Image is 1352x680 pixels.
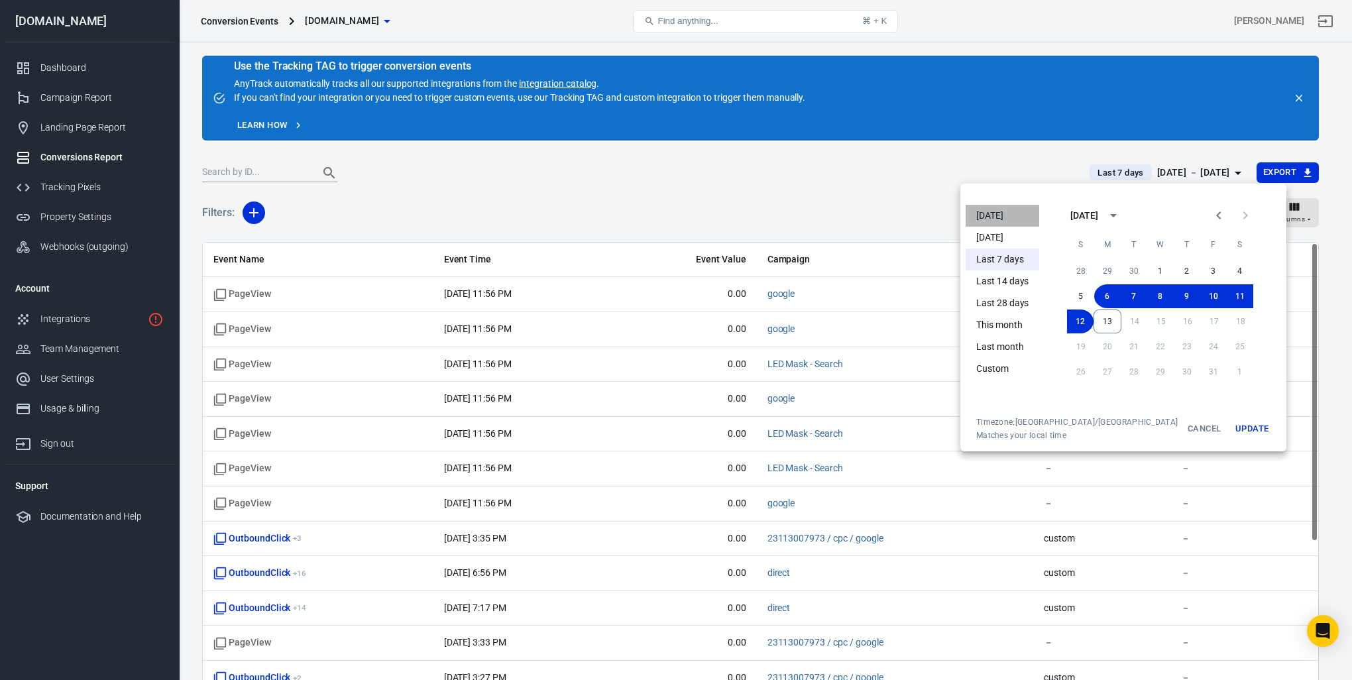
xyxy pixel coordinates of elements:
[1096,231,1119,258] span: Monday
[1122,231,1146,258] span: Tuesday
[966,358,1039,380] li: Custom
[1147,284,1174,308] button: 8
[1094,259,1121,283] button: 29
[1149,231,1172,258] span: Wednesday
[1206,202,1232,229] button: Previous month
[1067,310,1094,333] button: 12
[1174,284,1200,308] button: 9
[1228,231,1252,258] span: Saturday
[1068,284,1094,308] button: 5
[966,249,1039,270] li: Last 7 days
[1094,310,1121,333] button: 13
[966,205,1039,227] li: [DATE]
[966,292,1039,314] li: Last 28 days
[966,270,1039,292] li: Last 14 days
[1094,284,1121,308] button: 6
[976,417,1178,427] div: Timezone: [GEOGRAPHIC_DATA]/[GEOGRAPHIC_DATA]
[1231,417,1273,441] button: Update
[1202,231,1225,258] span: Friday
[1121,259,1147,283] button: 30
[1174,259,1200,283] button: 2
[1070,209,1098,223] div: [DATE]
[1227,259,1253,283] button: 4
[1183,417,1225,441] button: Cancel
[1068,259,1094,283] button: 28
[966,314,1039,336] li: This month
[976,430,1178,441] span: Matches your local time
[1121,284,1147,308] button: 7
[1227,284,1253,308] button: 11
[1147,259,1174,283] button: 1
[966,227,1039,249] li: [DATE]
[966,336,1039,358] li: Last month
[1307,615,1339,647] div: Open Intercom Messenger
[1200,284,1227,308] button: 10
[1175,231,1199,258] span: Thursday
[1102,204,1125,227] button: calendar view is open, switch to year view
[1069,231,1093,258] span: Sunday
[1200,259,1227,283] button: 3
